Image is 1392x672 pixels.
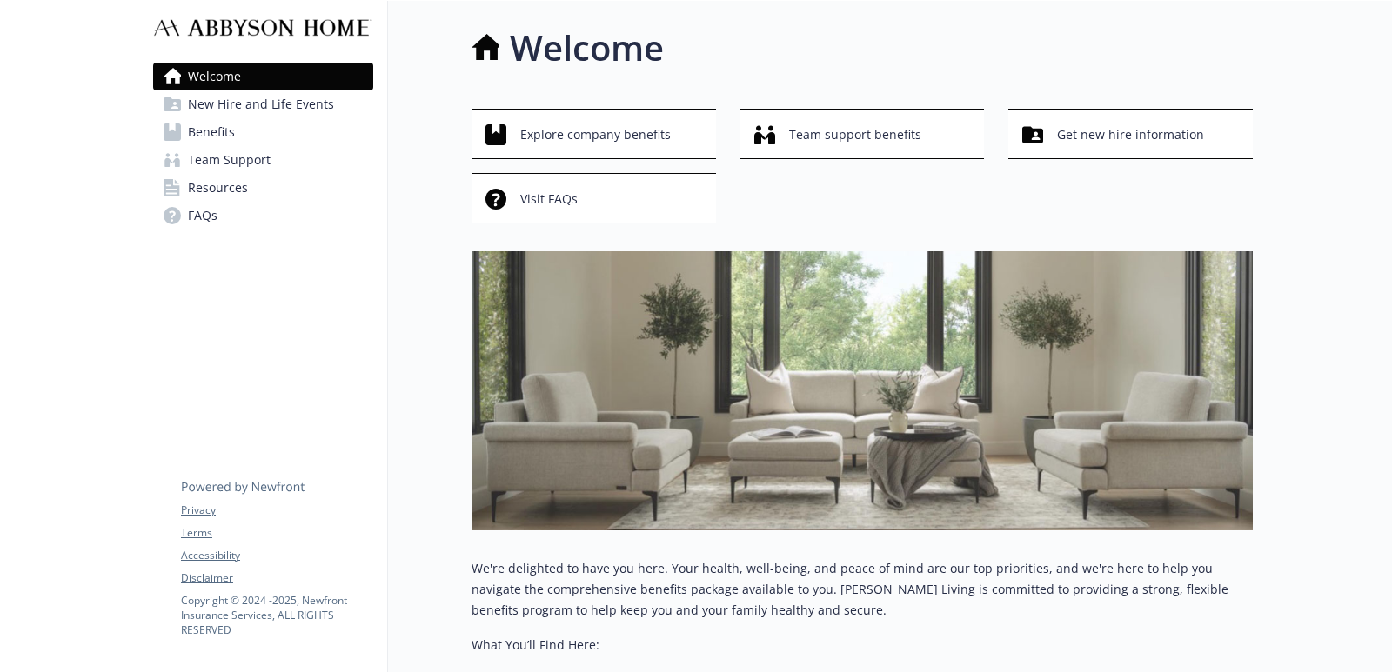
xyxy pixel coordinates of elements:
[188,146,271,174] span: Team Support
[472,109,716,159] button: Explore company benefits
[181,593,372,637] p: Copyright © 2024 - 2025 , Newfront Insurance Services, ALL RIGHTS RESERVED
[153,174,373,202] a: Resources
[188,118,235,146] span: Benefits
[510,22,664,74] h1: Welcome
[153,90,373,118] a: New Hire and Life Events
[181,525,372,541] a: Terms
[789,118,921,151] span: Team support benefits
[472,635,1253,655] p: What You’ll Find Here:
[181,502,372,518] a: Privacy
[153,118,373,146] a: Benefits
[153,202,373,230] a: FAQs
[520,183,578,216] span: Visit FAQs
[181,570,372,586] a: Disclaimer
[472,173,716,223] button: Visit FAQs
[1008,109,1253,159] button: Get new hire information
[520,118,671,151] span: Explore company benefits
[188,174,248,202] span: Resources
[472,558,1253,621] p: We're delighted to have you here. Your health, well-being, and peace of mind are our top prioriti...
[153,146,373,174] a: Team Support
[1057,118,1204,151] span: Get new hire information
[188,90,334,118] span: New Hire and Life Events
[153,63,373,90] a: Welcome
[188,202,217,230] span: FAQs
[740,109,985,159] button: Team support benefits
[181,548,372,563] a: Accessibility
[472,251,1253,530] img: overview page banner
[188,63,241,90] span: Welcome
